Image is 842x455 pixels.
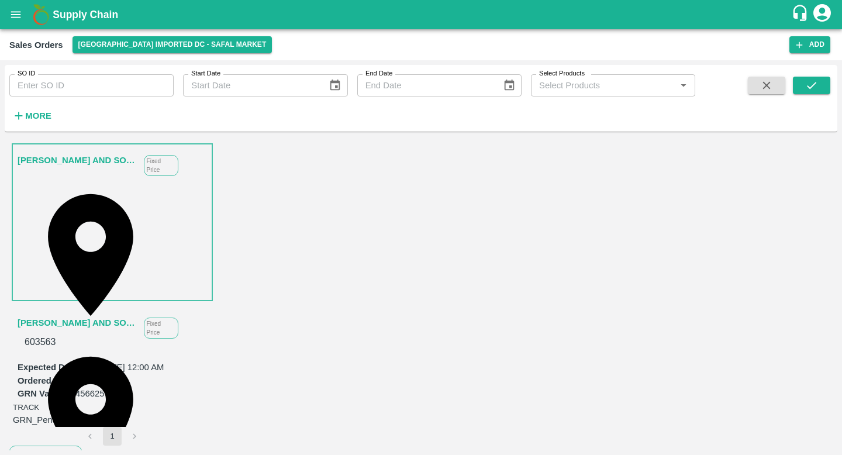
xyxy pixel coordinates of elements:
button: Select DC [73,36,272,53]
input: End Date [357,74,494,96]
input: Start Date [183,74,319,96]
input: Select Products [534,78,672,93]
nav: pagination navigation [79,427,146,446]
label: End Date [365,69,392,78]
p: Fixed Price [144,155,179,176]
input: Enter SO ID [9,74,174,96]
label: Start Date [191,69,220,78]
label: SO ID [18,69,35,78]
button: Open [676,78,691,93]
button: Add [789,36,830,53]
button: More [9,106,54,126]
button: page 1 [103,427,122,446]
img: logo [29,3,53,26]
div: customer-support [791,4,812,25]
button: open drawer [2,1,29,28]
a: Supply Chain [53,6,791,23]
div: Sales Orders [9,37,63,53]
button: Choose date [324,74,346,96]
div: account of current user [812,2,833,27]
button: Choose date [498,74,520,96]
p: Fixed Price [144,318,179,339]
label: Select Products [539,69,585,78]
a: [PERSON_NAME] AND SONS [18,153,138,168]
strong: More [25,111,51,120]
b: Supply Chain [53,9,118,20]
a: [PERSON_NAME] AND SONS [18,315,138,330]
